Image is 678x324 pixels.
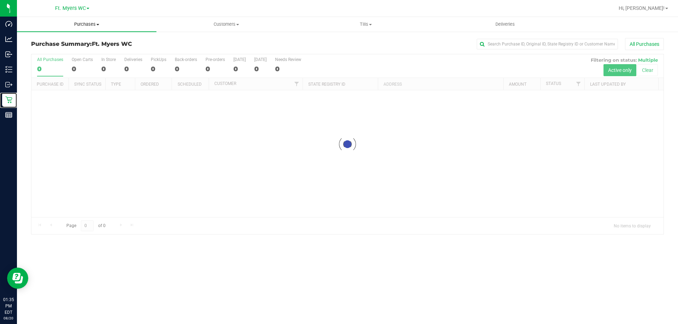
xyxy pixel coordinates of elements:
[5,66,12,73] inline-svg: Inventory
[17,17,156,32] a: Purchases
[486,21,524,27] span: Deliveries
[435,17,575,32] a: Deliveries
[296,17,435,32] a: Tills
[619,5,665,11] span: Hi, [PERSON_NAME]!
[3,297,14,316] p: 01:35 PM EDT
[7,268,28,289] iframe: Resource center
[31,41,242,47] h3: Purchase Summary:
[5,111,12,118] inline-svg: Reports
[157,21,296,27] span: Customers
[92,41,132,47] span: Ft. Myers WC
[5,81,12,88] inline-svg: Outbound
[17,21,156,27] span: Purchases
[296,21,435,27] span: Tills
[5,20,12,27] inline-svg: Dashboard
[477,39,618,49] input: Search Purchase ID, Original ID, State Registry ID or Customer Name...
[5,51,12,58] inline-svg: Inbound
[5,96,12,103] inline-svg: Retail
[3,316,14,321] p: 08/20
[156,17,296,32] a: Customers
[5,36,12,43] inline-svg: Analytics
[625,38,664,50] button: All Purchases
[55,5,86,11] span: Ft. Myers WC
